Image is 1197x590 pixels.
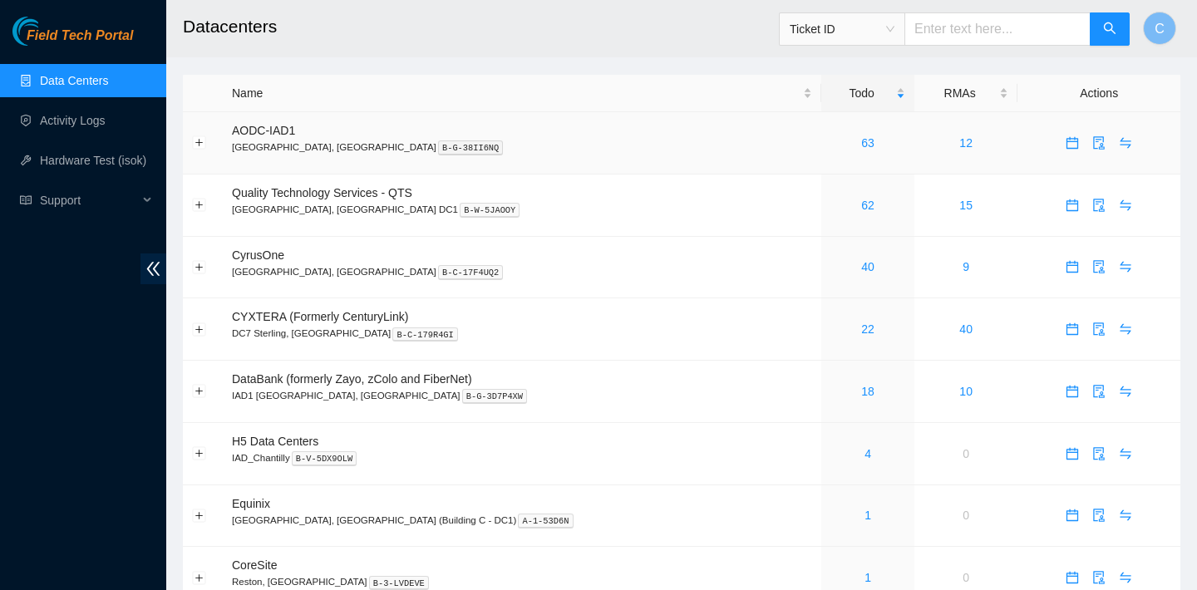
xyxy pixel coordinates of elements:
span: CYXTERA (Formerly CenturyLink) [232,310,408,323]
a: audit [1086,260,1112,273]
span: read [20,194,32,206]
a: swap [1112,447,1139,460]
a: swap [1112,322,1139,336]
span: swap [1113,260,1138,273]
button: swap [1112,130,1139,156]
button: calendar [1059,378,1086,405]
a: Hardware Test (isok) [40,154,146,167]
p: Reston, [GEOGRAPHIC_DATA] [232,574,812,589]
span: H5 Data Centers [232,435,318,448]
a: calendar [1059,447,1086,460]
a: audit [1086,199,1112,212]
a: 9 [963,260,969,273]
span: swap [1113,447,1138,460]
a: 40 [861,260,874,273]
span: AODC-IAD1 [232,124,295,137]
button: Expand row [193,322,206,336]
a: swap [1112,199,1139,212]
span: swap [1113,571,1138,584]
button: swap [1112,253,1139,280]
a: 4 [864,447,871,460]
span: DataBank (formerly Zayo, zColo and FiberNet) [232,372,472,386]
kbd: B-C-17F4UQ2 [438,265,504,280]
span: CyrusOne [232,248,284,262]
p: [GEOGRAPHIC_DATA], [GEOGRAPHIC_DATA] [232,140,812,155]
span: swap [1113,136,1138,150]
span: audit [1086,447,1111,460]
a: 22 [861,322,874,336]
a: calendar [1059,571,1086,584]
button: calendar [1059,130,1086,156]
p: IAD1 [GEOGRAPHIC_DATA], [GEOGRAPHIC_DATA] [232,388,812,403]
span: calendar [1060,509,1085,522]
a: audit [1086,136,1112,150]
button: Expand row [193,447,206,460]
a: calendar [1059,199,1086,212]
span: calendar [1060,322,1085,336]
a: calendar [1059,136,1086,150]
a: Data Centers [40,74,108,87]
span: calendar [1060,260,1085,273]
button: audit [1086,378,1112,405]
a: 12 [959,136,973,150]
button: audit [1086,502,1112,529]
a: Activity Logs [40,114,106,127]
button: audit [1086,130,1112,156]
button: audit [1086,253,1112,280]
a: swap [1112,136,1139,150]
p: [GEOGRAPHIC_DATA], [GEOGRAPHIC_DATA] (Building C - DC1) [232,513,812,528]
th: Actions [1017,75,1180,112]
span: audit [1086,260,1111,273]
a: swap [1112,509,1139,522]
a: calendar [1059,322,1086,336]
button: calendar [1059,253,1086,280]
kbd: B-G-3D7P4XW [462,389,528,404]
a: calendar [1059,385,1086,398]
span: audit [1086,385,1111,398]
p: IAD_Chantilly [232,450,812,465]
span: audit [1086,199,1111,212]
button: Expand row [193,385,206,398]
a: swap [1112,260,1139,273]
a: 18 [861,385,874,398]
span: swap [1113,199,1138,212]
a: audit [1086,571,1112,584]
button: search [1090,12,1130,46]
a: Akamai TechnologiesField Tech Portal [12,30,133,52]
a: 10 [959,385,973,398]
span: Ticket ID [790,17,894,42]
button: Expand row [193,509,206,522]
a: audit [1086,509,1112,522]
p: DC7 Sterling, [GEOGRAPHIC_DATA] [232,326,812,341]
span: swap [1113,385,1138,398]
kbd: B-V-5DX9OLW [292,451,357,466]
button: audit [1086,192,1112,219]
span: search [1103,22,1116,37]
button: calendar [1059,192,1086,219]
span: CoreSite [232,558,277,572]
button: audit [1086,316,1112,342]
input: Enter text here... [904,12,1091,46]
span: audit [1086,509,1111,522]
a: 62 [861,199,874,212]
a: 40 [959,322,973,336]
button: Expand row [193,260,206,273]
span: audit [1086,136,1111,150]
kbd: B-G-38II6NQ [438,140,504,155]
span: Field Tech Portal [27,28,133,44]
button: C [1143,12,1176,45]
span: calendar [1060,571,1085,584]
span: Support [40,184,138,217]
button: swap [1112,502,1139,529]
button: audit [1086,440,1112,467]
kbd: A-1-53D6N [518,514,573,529]
span: C [1155,18,1165,39]
p: [GEOGRAPHIC_DATA], [GEOGRAPHIC_DATA] DC1 [232,202,812,217]
button: swap [1112,440,1139,467]
span: calendar [1060,199,1085,212]
a: 0 [963,571,969,584]
span: audit [1086,571,1111,584]
button: swap [1112,316,1139,342]
a: swap [1112,385,1139,398]
a: calendar [1059,260,1086,273]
